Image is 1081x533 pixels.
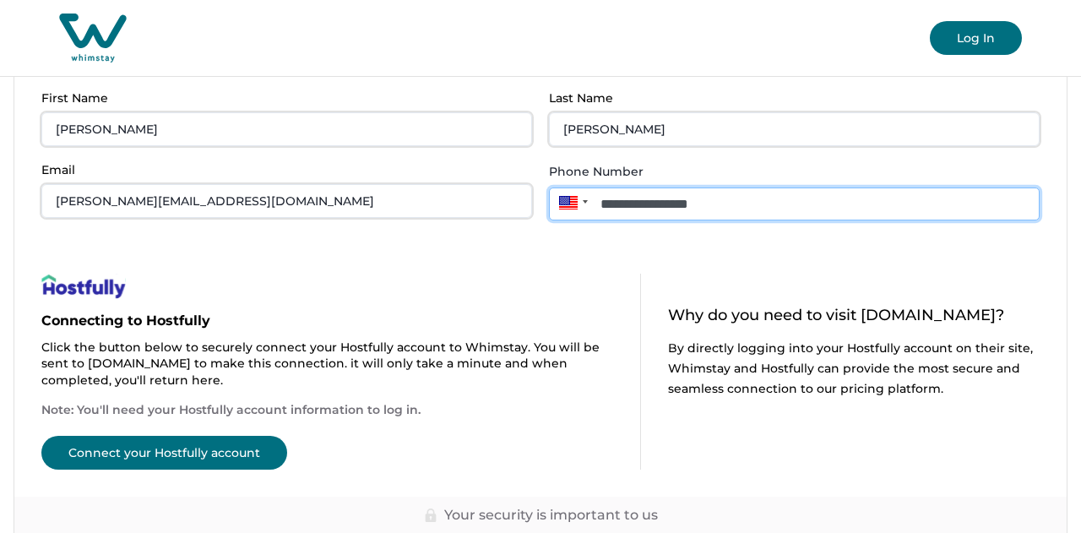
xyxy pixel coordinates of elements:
input: Enter email [41,184,532,218]
div: United States: + 1 [549,188,593,217]
p: Your security is important to us [444,507,658,524]
label: Phone Number [549,163,1029,181]
input: Enter first name [41,112,532,146]
p: Click the button below to securely connect your Hostfully account to Whimstay. You will be sent t... [41,340,613,389]
p: Why do you need to visit [DOMAIN_NAME]? [668,307,1040,324]
input: Enter last name [549,112,1040,146]
p: By directly logging into your Hostfully account on their site, Whimstay and Hostfully can provide... [668,338,1040,399]
button: Log In [930,21,1022,55]
p: Connecting to Hostfully [41,313,613,329]
p: Note: You'll need your Hostfully account information to log in. [41,402,613,419]
p: Last Name [549,91,1029,106]
p: First Name [41,91,522,106]
p: Email [41,163,522,177]
button: Connect your Hostfully account [41,436,287,470]
img: Whimstay Host [59,14,127,63]
img: help-page-image [41,274,126,299]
